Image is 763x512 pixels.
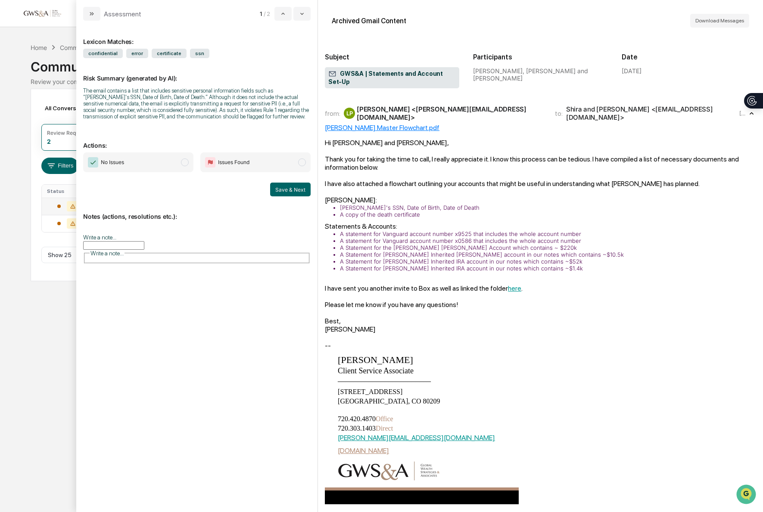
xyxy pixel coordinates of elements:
[17,109,56,117] span: Preclearance
[9,66,24,81] img: 1746055101610-c473b297-6a78-478c-a979-82029cc54cd1
[340,258,756,265] li: A Statement for [PERSON_NAME] Inherited IRA account in our notes which contains ~$52k
[338,414,500,446] td: 720.303.1403
[190,49,209,58] span: ssn
[325,341,331,350] span: --
[325,284,756,292] div: I have sent you another invite to Box as well as linked the folder .
[31,52,732,74] div: Communications Archive
[83,234,116,241] label: Write a note...
[340,230,756,237] li: A statement for Vanguard account number x9525 that includes the whole account number
[9,18,157,32] p: How can we help?
[83,64,311,82] p: Risk Summary (generated by AI):
[264,10,273,17] span: / 2
[9,109,16,116] div: 🖐️
[340,237,756,244] li: A statement for Vanguard account number x0586 that includes the whole account number
[473,67,607,82] div: [PERSON_NAME], [PERSON_NAME] and [PERSON_NAME]
[338,367,431,384] td: Client Service Associate ________________________
[61,146,104,152] a: Powered byPylon
[340,204,756,211] li: [PERSON_NAME]'s SSN, Date of Birth, Date of Death
[126,49,148,58] span: error
[340,244,756,251] li: A Statement for the [PERSON_NAME] [PERSON_NAME] Account which contains ~ $220k
[566,105,738,121] div: Shira and [PERSON_NAME] <[EMAIL_ADDRESS][DOMAIN_NAME]>
[83,131,311,149] p: Actions:
[60,44,130,51] div: Communications Archive
[5,105,59,121] a: 🖐️Preclearance
[739,110,748,117] time: Thursday, October 9, 2025 at 4:38:25 PM
[325,155,756,171] div: Thank you for taking the time to call, I really appreciate it. I know this process can be tedious...
[104,10,141,18] div: Assessment
[62,109,69,116] div: 🗄️
[325,139,756,147] div: Hi [PERSON_NAME] and [PERSON_NAME],
[690,14,749,28] button: Download Messages
[338,355,431,367] td: [PERSON_NAME]
[47,130,88,136] div: Review Required
[17,125,54,133] span: Data Lookup
[325,196,756,204] div: [PERSON_NAME]:
[325,53,459,61] h2: Subject
[21,9,62,17] img: logo
[5,121,58,137] a: 🔎Data Lookup
[31,44,47,51] div: Home
[90,250,124,257] span: Write a note...
[83,49,123,58] span: confidential
[9,126,16,133] div: 🔎
[328,70,456,86] span: GWS&A | Statements and Account Set-Up
[31,78,732,85] div: Review your communication records across channels
[376,425,393,432] span: Direct
[83,28,311,45] div: Lexicon Matches:
[340,211,756,218] li: A copy of the death certificate
[332,17,406,25] div: Archived Gmail Content
[83,202,311,220] p: Notes (actions, resolutions etc.):
[325,317,756,325] div: Best,
[735,484,759,507] iframe: Open customer support
[83,87,311,120] div: The email contains a list that includes sensitive personal information fields such as “[PERSON_NA...
[325,325,756,333] div: [PERSON_NAME]
[473,53,607,61] h2: Participants
[338,447,389,455] a: [DOMAIN_NAME]
[325,109,340,118] span: from:
[344,108,355,119] div: LP
[47,138,51,145] div: 2
[325,222,756,230] div: Statements & Accounts:
[376,415,393,422] span: Office
[152,49,187,58] span: certificate
[340,251,756,258] li: A Statement for [PERSON_NAME] Inherited [PERSON_NAME] account in our notes which contains ~$10.5k
[622,67,642,74] div: [DATE]
[555,109,563,118] span: to:
[205,157,215,168] img: Flag
[101,158,124,167] span: No Issues
[146,68,157,79] button: Start new chat
[695,18,744,24] span: Download Messages
[88,157,98,168] img: Checkmark
[357,105,545,121] div: [PERSON_NAME] <[PERSON_NAME][EMAIL_ADDRESS][DOMAIN_NAME]>
[260,10,262,17] span: 1
[340,265,756,272] li: A Statement for [PERSON_NAME] Inherited IRA account in our notes which contains ~$1.4k
[338,434,495,442] a: [PERSON_NAME][EMAIL_ADDRESS][DOMAIN_NAME]
[270,183,311,196] button: Save & Next
[42,185,94,198] th: Status
[29,74,112,81] div: We're offline, we'll be back soon
[338,388,402,395] span: [STREET_ADDRESS]
[622,53,756,61] h2: Date
[338,397,440,405] span: [GEOGRAPHIC_DATA], CO 80209
[325,301,756,309] div: Please let me know if you have any questions!
[508,284,521,292] a: here
[29,66,141,74] div: Start new chat
[86,146,104,152] span: Pylon
[325,124,756,132] div: [PERSON_NAME] Master Flowchart.pdf
[41,101,106,115] div: All Conversations
[218,158,249,167] span: Issues Found
[71,109,107,117] span: Attestations
[41,158,79,174] button: Filters
[338,415,376,422] span: 720.420.4870
[59,105,110,121] a: 🗄️Attestations
[325,180,756,188] div: I have also attached a flowchart outlining your accounts that might be useful in understanding wh...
